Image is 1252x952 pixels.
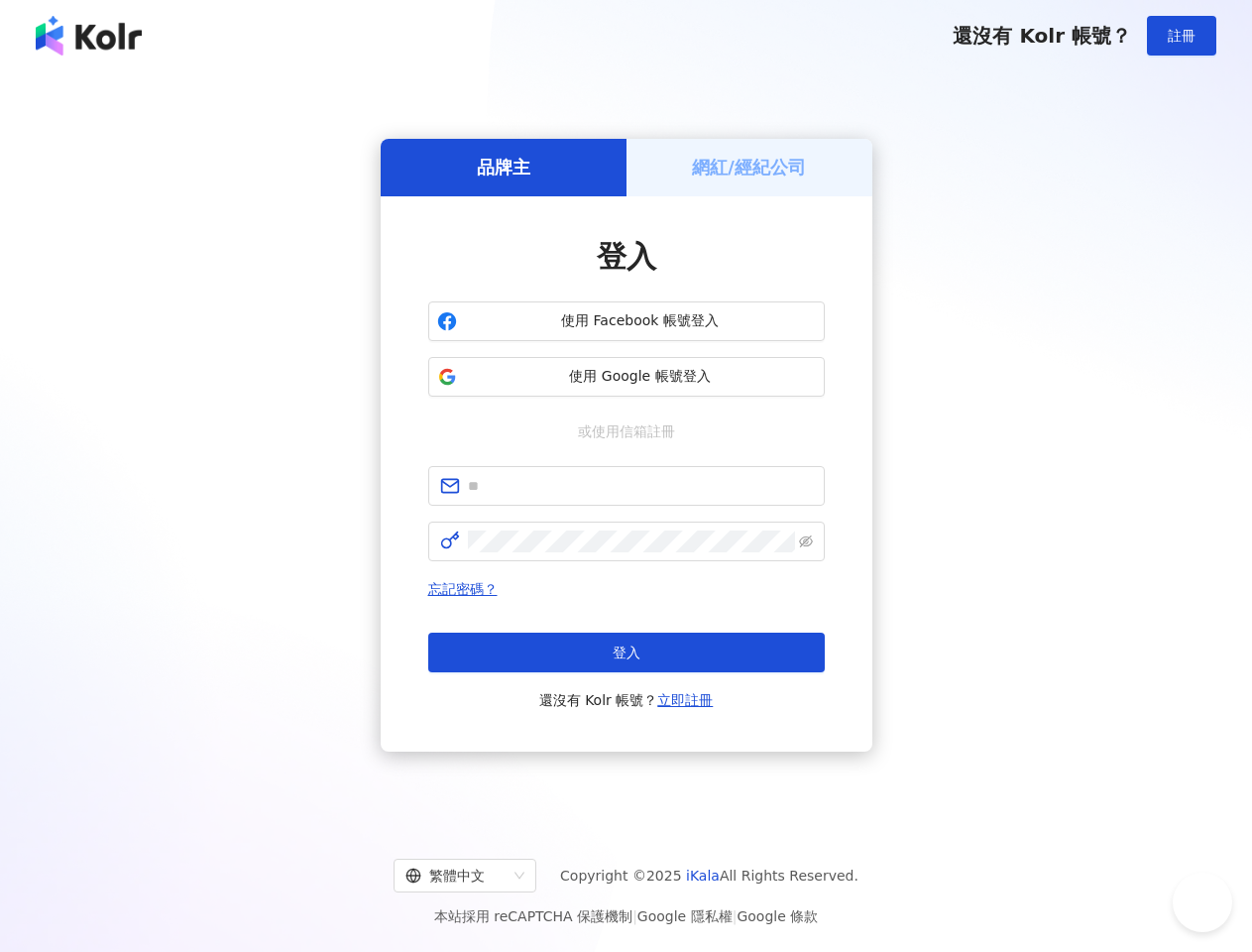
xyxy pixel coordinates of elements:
button: 使用 Google 帳號登入 [428,357,825,397]
span: eye-invisible [799,535,813,548]
button: 使用 Facebook 帳號登入 [428,301,825,341]
button: 註冊 [1147,16,1216,56]
img: logo [36,16,142,56]
span: 註冊 [1168,28,1195,44]
a: Google 條款 [737,908,818,924]
span: | [632,908,637,924]
span: 還沒有 Kolr 帳號？ [953,24,1131,48]
a: iKala [686,868,720,884]
button: 登入 [428,633,825,672]
span: 登入 [597,239,656,274]
h5: 品牌主 [477,155,530,179]
span: | [733,908,738,924]
a: 忘記密碼？ [428,581,498,597]
span: 或使用信箱註冊 [564,420,689,442]
a: 立即註冊 [657,692,713,708]
iframe: Help Scout Beacon - Open [1173,873,1232,932]
span: 使用 Facebook 帳號登入 [465,311,816,331]
span: 還沒有 Kolr 帳號？ [539,688,714,712]
span: 本站採用 reCAPTCHA 保護機制 [434,904,818,928]
span: 使用 Google 帳號登入 [465,367,816,387]
span: 登入 [613,645,640,660]
h5: 網紅/經紀公司 [692,155,806,179]
a: Google 隱私權 [637,908,733,924]
div: 繁體中文 [405,860,507,892]
span: Copyright © 2025 All Rights Reserved. [560,864,858,888]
